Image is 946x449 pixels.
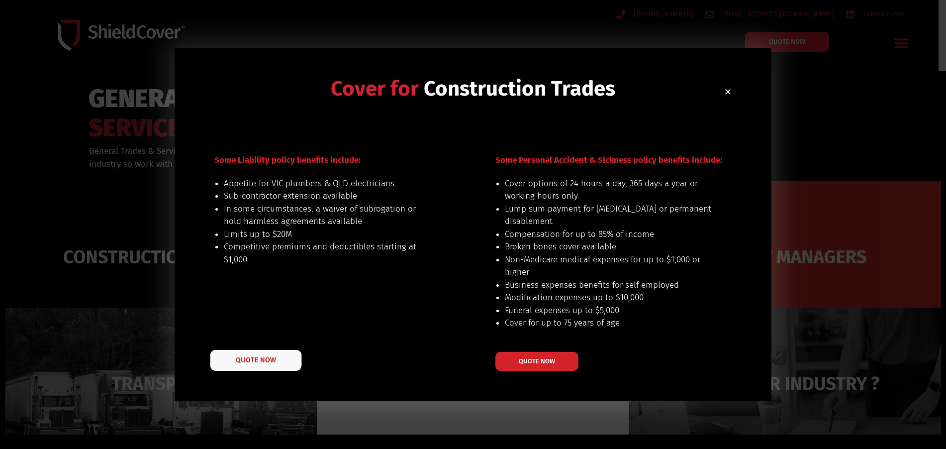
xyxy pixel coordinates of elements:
a: Close [724,88,732,96]
li: In some circumstances, a waiver of subrogation or hold harmless agreements available [224,203,431,228]
li: Compensation for up to 85% of income [505,228,712,241]
span: QUOTE NOW [519,358,555,364]
li: Broken bones cover available [505,240,712,253]
li: Cover options of 24 hours a day, 365 days a year or working hours only [505,177,712,203]
span: Some Personal Accident & Sickness policy benefits include: [495,155,722,165]
li: Funeral expenses up to $5,000 [505,304,712,317]
span: QUOTE NOW [236,356,276,363]
span: Some Liability policy benefits include: [214,155,361,165]
a: QUOTE NOW [210,350,302,371]
li: Sub-contractor extension available [224,190,431,203]
span: Construction Trades [424,76,615,101]
li: Modification expenses up to $10,000 [505,291,712,304]
li: Competitive premiums and deductibles starting at $1,000 [224,240,431,266]
a: QUOTE NOW [495,352,578,371]
iframe: LiveChat chat widget [751,94,946,449]
li: Limits up to $20M [224,228,431,241]
li: Cover for up to 75 years of age [505,317,712,330]
li: Lump sum payment for [MEDICAL_DATA] or permanent disablement [505,203,712,228]
li: Non-Medicare medical expenses for up to $1,000 or higher [505,253,712,279]
li: Appetite for VIC plumbers & QLD electricians [224,177,431,190]
span: Cover for [331,76,419,101]
li: Business expenses benefits for self employed [505,279,712,292]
